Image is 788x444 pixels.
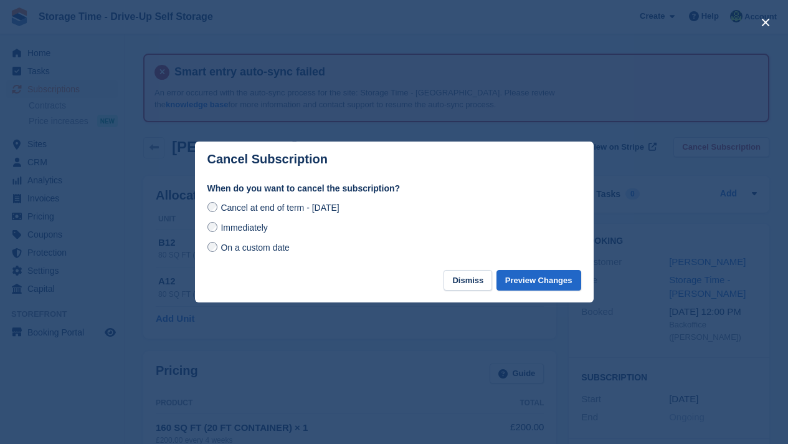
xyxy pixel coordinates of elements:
[207,202,217,212] input: Cancel at end of term - [DATE]
[207,152,328,166] p: Cancel Subscription
[444,270,492,291] button: Dismiss
[207,222,217,232] input: Immediately
[221,223,267,233] span: Immediately
[221,203,339,213] span: Cancel at end of term - [DATE]
[221,243,290,253] span: On a custom date
[756,12,776,32] button: close
[496,270,581,291] button: Preview Changes
[207,242,217,252] input: On a custom date
[207,182,581,195] label: When do you want to cancel the subscription?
